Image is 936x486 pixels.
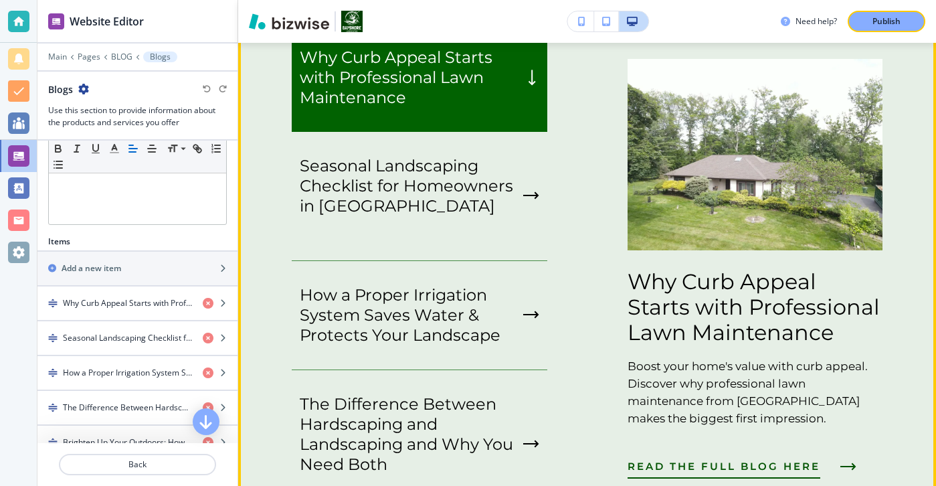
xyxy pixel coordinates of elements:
[63,332,192,344] h4: Seasonal Landscaping Checklist for Homeowners in [GEOGRAPHIC_DATA]
[48,104,227,129] h3: Use this section to provide information about the products and services you offer
[70,13,144,29] h2: Website Editor
[48,52,67,62] button: Main
[292,132,547,261] button: Seasonal Landscaping Checklist for Homeowners in [GEOGRAPHIC_DATA]
[59,454,216,475] button: Back
[37,287,238,321] button: DragWhy Curb Appeal Starts with Professional Lawn Maintenance
[37,391,238,426] button: DragThe Difference Between Hardscaping and Landscaping and Why You Need Both
[628,357,883,427] p: Boost your home's value with curb appeal. Discover why professional lawn maintenance from [GEOGRA...
[300,156,518,216] p: Seasonal Landscaping Checklist for Homeowners in [GEOGRAPHIC_DATA]
[78,52,100,62] button: Pages
[795,15,837,27] h3: Need help?
[300,48,518,108] p: Why Curb Appeal Starts with Professional Lawn Maintenance
[37,321,238,356] button: DragSeasonal Landscaping Checklist for Homeowners in [GEOGRAPHIC_DATA]
[48,403,58,412] img: Drag
[48,236,70,248] h2: Items
[48,368,58,378] img: Drag
[48,13,64,29] img: editor icon
[63,402,192,414] h4: The Difference Between Hardscaping and Landscaping and Why You Need Both
[37,356,238,391] button: DragHow a Proper Irrigation System Saves Water & Protects Your Landscape
[150,52,171,62] p: Blogs
[63,367,192,379] h4: How a Proper Irrigation System Saves Water & Protects Your Landscape
[628,459,820,475] span: READ THE FULL BLOG HERE
[60,459,215,471] p: Back
[48,333,58,343] img: Drag
[300,285,518,345] p: How a Proper Irrigation System Saves Water & Protects Your Landscape
[292,23,547,132] button: Why Curb Appeal Starts with Professional Lawn Maintenance
[63,297,192,309] h4: Why Curb Appeal Starts with Professional Lawn Maintenance
[63,436,192,449] h4: Brighten Up Your Outdoors: How Landscape Lighting Adds Security and Style
[48,438,58,447] img: Drag
[292,261,547,370] button: How a Proper Irrigation System Saves Water & Protects Your Landscape
[111,52,132,62] button: BLOG
[249,13,329,29] img: Bizwise Logo
[300,394,518,475] p: The Difference Between Hardscaping and Landscaping and Why You Need Both
[848,11,925,32] button: Publish
[628,449,850,485] button: READ THE FULL BLOG HERE
[62,262,121,274] h2: Add a new item
[48,299,58,308] img: Drag
[48,82,73,96] h2: Blogs
[37,252,238,285] button: Add a new item
[628,269,883,345] p: Why Curb Appeal Starts with Professional Lawn Maintenance
[143,52,177,62] button: Blogs
[872,15,901,27] p: Publish
[628,59,883,250] img: 8f446044d09acb7f45990ad429f7effe.webp
[37,426,238,461] button: DragBrighten Up Your Outdoors: How Landscape Lighting Adds Security and Style
[341,11,363,32] img: Your Logo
